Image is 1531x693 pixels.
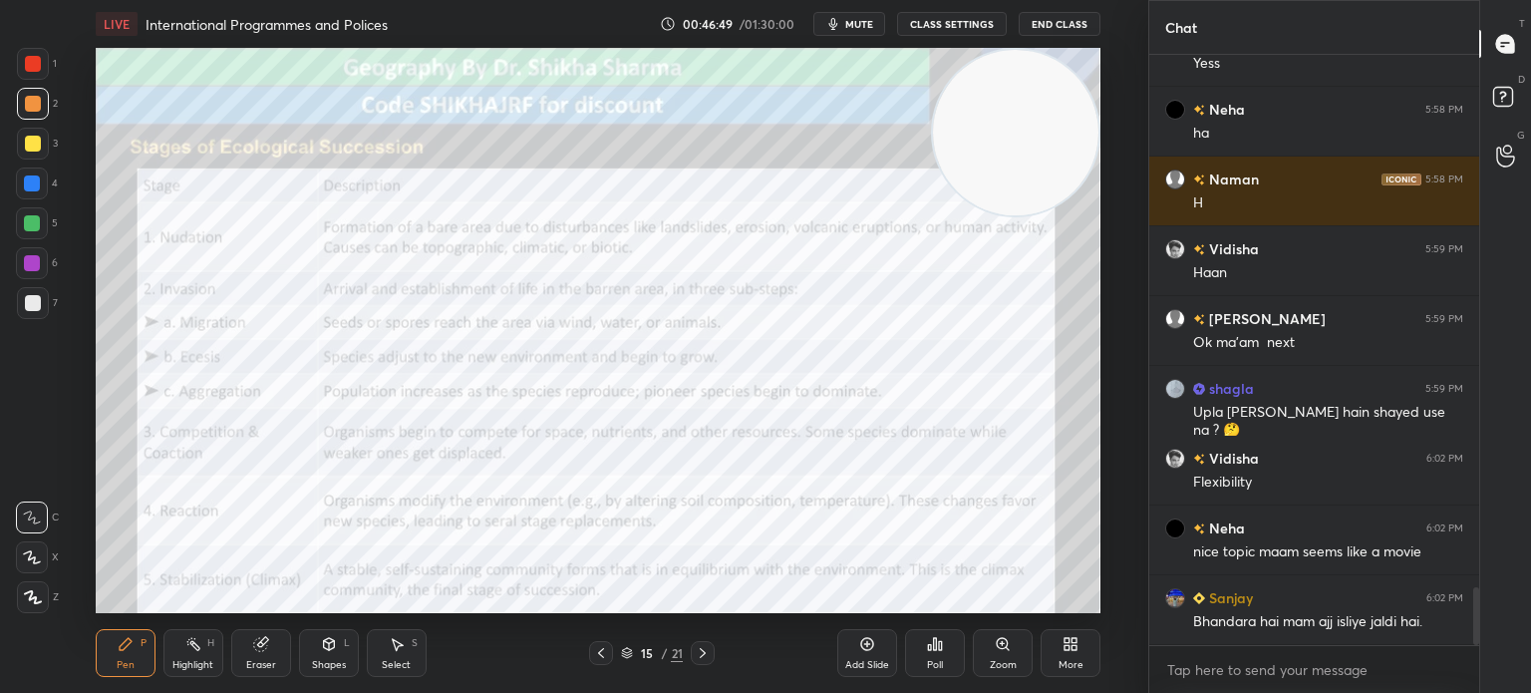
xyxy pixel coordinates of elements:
img: 06a4131bc21a4a188d19c08fcb85f42b.56773033_3 [1165,100,1185,120]
div: ha [1193,124,1463,144]
p: D [1518,72,1525,87]
div: 5:58 PM [1425,173,1463,185]
img: bfb34a3273ac45a4b044636739da6098.jpg [1165,449,1185,469]
img: 06a4131bc21a4a188d19c08fcb85f42b.56773033_3 [1165,519,1185,538]
div: 21 [671,644,683,662]
div: Ok ma'am next [1193,333,1463,353]
div: C [16,502,59,533]
img: iconic-dark.1390631f.png [1381,173,1421,185]
img: no-rating-badge.077c3623.svg [1193,105,1205,116]
div: Poll [927,660,943,670]
div: Zoom [990,660,1017,670]
img: default.png [1165,309,1185,329]
h6: Neha [1205,518,1245,538]
img: no-rating-badge.077c3623.svg [1193,523,1205,534]
div: 5:59 PM [1425,383,1463,395]
div: Eraser [246,660,276,670]
div: / [661,647,667,659]
h6: Naman [1205,169,1259,189]
div: 1 [17,48,57,80]
div: Bhandara hai mam ajj isliye jaldi hai. [1193,612,1463,632]
div: Flexibility [1193,473,1463,493]
div: Select [382,660,411,670]
div: Highlight [172,660,213,670]
h4: International Programmes and Polices [146,15,388,34]
img: default.png [1165,170,1185,189]
h6: Vidisha [1205,448,1259,469]
button: mute [813,12,885,36]
div: 5 [16,207,58,239]
div: More [1059,660,1083,670]
div: P [141,638,147,648]
p: T [1519,16,1525,31]
div: 4 [16,168,58,199]
div: 5:58 PM [1425,104,1463,116]
img: Learner_Badge_scholar_0185234fc8.svg [1193,383,1205,395]
div: 7 [17,287,58,319]
div: 5:59 PM [1425,243,1463,255]
div: 6 [16,247,58,279]
button: CLASS SETTINGS [897,12,1007,36]
div: Upla [PERSON_NAME] hain shayed use na ? 🤔 [1193,403,1463,441]
div: H [1193,193,1463,213]
img: 8e1fa1030bb44e49977c3fec587ba857.jpg [1165,588,1185,608]
h6: Vidisha [1205,238,1259,259]
div: Haan [1193,263,1463,283]
div: nice topic maam seems like a movie [1193,542,1463,562]
div: 6:02 PM [1426,522,1463,534]
div: S [412,638,418,648]
h6: Sanjay [1205,587,1253,608]
div: 6:02 PM [1426,453,1463,465]
div: Pen [117,660,135,670]
div: Add Slide [845,660,889,670]
div: L [344,638,350,648]
div: Shapes [312,660,346,670]
div: H [207,638,214,648]
button: End Class [1019,12,1100,36]
div: Yess [1193,54,1463,74]
p: G [1517,128,1525,143]
div: 5:59 PM [1425,313,1463,325]
img: no-rating-badge.077c3623.svg [1193,244,1205,255]
h6: Neha [1205,99,1245,120]
img: no-rating-badge.077c3623.svg [1193,314,1205,325]
div: 6:02 PM [1426,592,1463,604]
img: 70ec3681391440f2bb18d82d52f19a80.jpg [1165,379,1185,399]
img: no-rating-badge.077c3623.svg [1193,174,1205,185]
span: mute [845,17,873,31]
p: Chat [1149,1,1213,54]
div: 3 [17,128,58,160]
div: grid [1149,55,1479,645]
div: LIVE [96,12,138,36]
img: Learner_Badge_beginner_1_8b307cf2a0.svg [1193,592,1205,604]
h6: [PERSON_NAME] [1205,308,1326,329]
img: bfb34a3273ac45a4b044636739da6098.jpg [1165,239,1185,259]
div: X [16,541,59,573]
div: 15 [637,647,657,659]
h6: shagla [1205,378,1254,399]
div: Z [17,581,59,613]
img: no-rating-badge.077c3623.svg [1193,454,1205,465]
div: 2 [17,88,58,120]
